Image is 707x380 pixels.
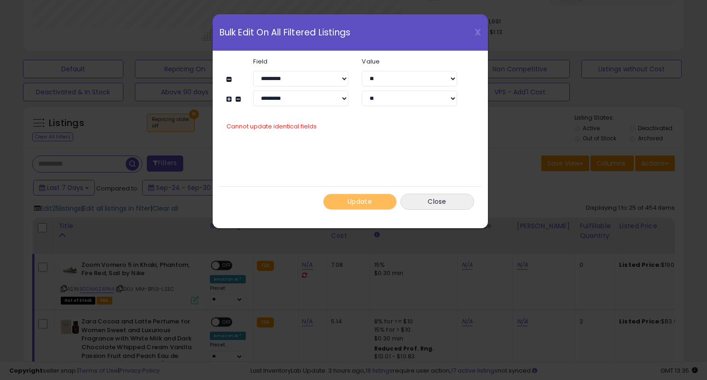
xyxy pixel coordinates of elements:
[400,194,474,210] button: Close
[355,58,464,64] label: Value
[226,122,317,131] span: Cannot update identical fields
[246,58,355,64] label: Field
[475,26,481,39] span: X
[348,197,372,206] span: Update
[220,28,351,37] span: Bulk Edit On All Filtered Listings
